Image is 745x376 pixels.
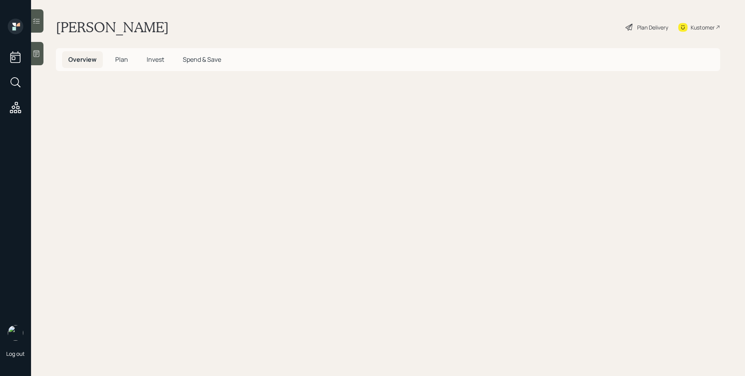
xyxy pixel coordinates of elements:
[56,19,169,36] h1: [PERSON_NAME]
[691,23,715,31] div: Kustomer
[183,55,221,64] span: Spend & Save
[637,23,668,31] div: Plan Delivery
[6,350,25,357] div: Log out
[115,55,128,64] span: Plan
[68,55,97,64] span: Overview
[147,55,164,64] span: Invest
[8,325,23,341] img: james-distasi-headshot.png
